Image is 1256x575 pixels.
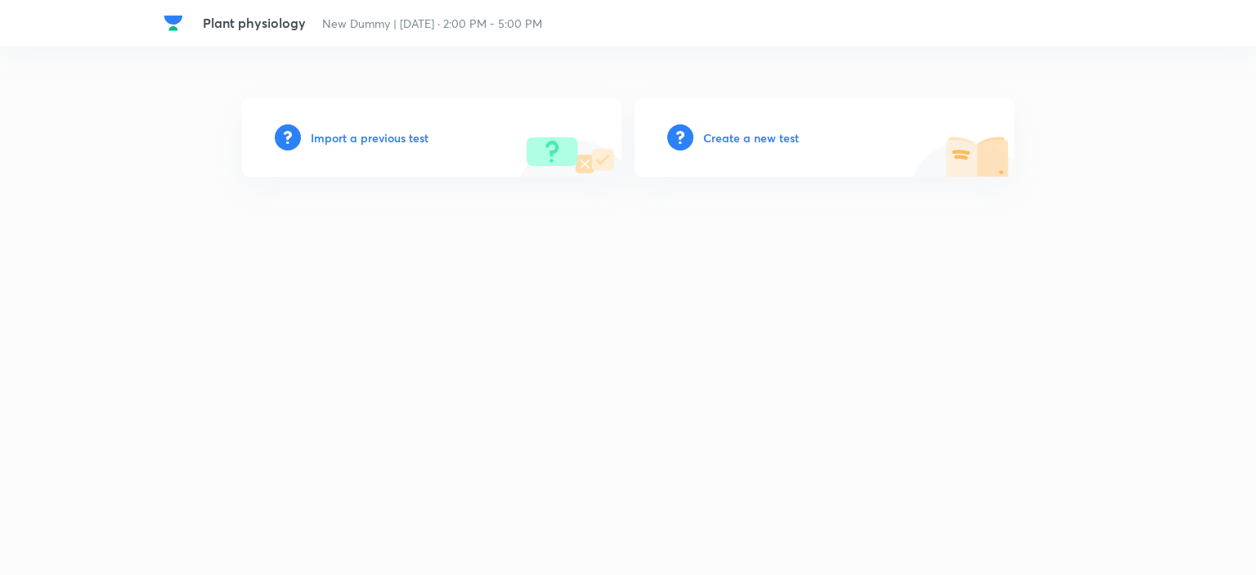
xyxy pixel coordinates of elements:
img: Company Logo [164,13,183,33]
a: Company Logo [164,13,190,33]
span: New Dummy | [DATE] · 2:00 PM - 5:00 PM [322,16,542,31]
h6: Import a previous test [311,129,428,146]
h6: Create a new test [703,129,799,146]
span: Plant physiology [203,14,306,31]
